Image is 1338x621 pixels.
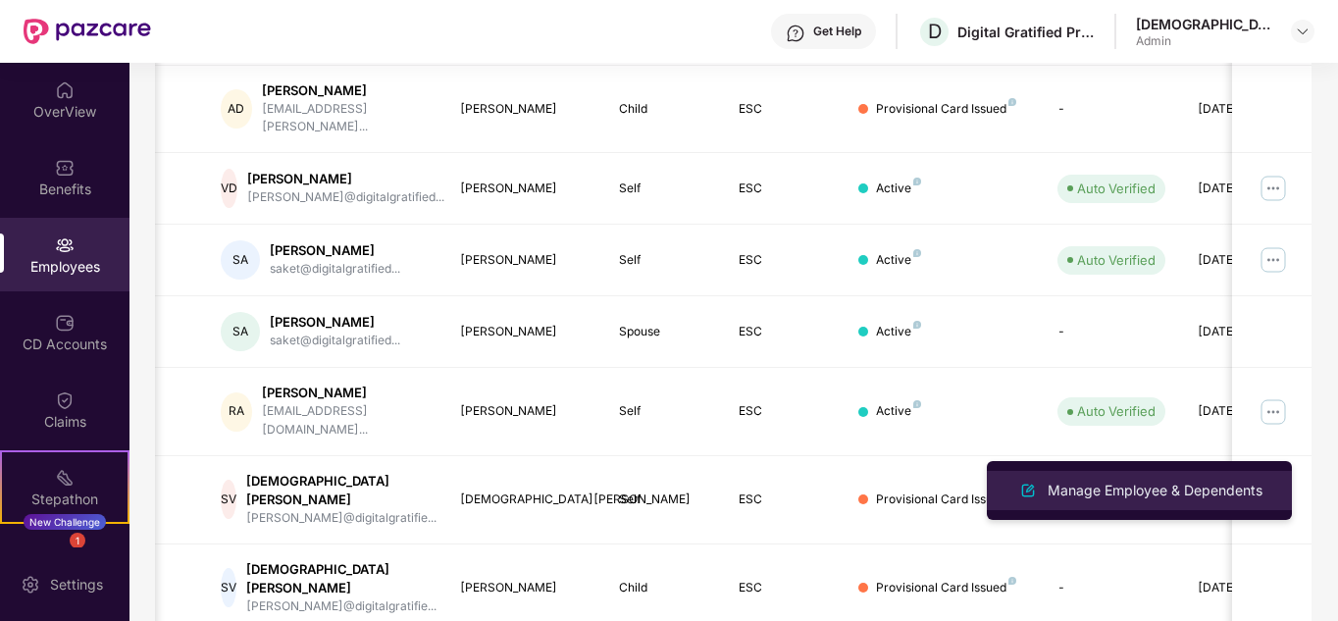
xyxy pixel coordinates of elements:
div: Active [876,323,921,341]
td: - [1042,296,1181,368]
div: ESC [739,579,827,597]
div: [DEMOGRAPHIC_DATA][PERSON_NAME] [460,491,589,509]
img: svg+xml;base64,PHN2ZyBpZD0iRW1wbG95ZWVzIiB4bWxucz0iaHR0cDovL3d3dy53My5vcmcvMjAwMC9zdmciIHdpZHRoPS... [55,235,75,255]
div: ESC [739,323,827,341]
div: [PERSON_NAME] [247,170,444,188]
img: svg+xml;base64,PHN2ZyB4bWxucz0iaHR0cDovL3d3dy53My5vcmcvMjAwMC9zdmciIHdpZHRoPSI4IiBoZWlnaHQ9IjgiIH... [913,249,921,257]
div: 012 [126,100,190,119]
span: D [928,20,942,43]
div: SV [221,568,236,607]
img: manageButton [1258,244,1289,276]
div: SV [221,480,236,519]
div: Settings [44,575,109,595]
div: [DATE] [1198,100,1286,119]
img: manageButton [1258,173,1289,204]
div: [PERSON_NAME] [460,323,589,341]
div: Self [619,251,707,270]
div: [PERSON_NAME] [270,241,400,260]
div: [PERSON_NAME] [460,180,589,198]
div: Self [619,402,707,421]
div: Spouse [619,323,707,341]
div: Stepathon [2,490,128,509]
div: [DATE] [1198,579,1286,597]
div: [DATE] [1198,323,1286,341]
div: Manage Employee & Dependents [1044,480,1266,501]
div: Auto Verified [1077,179,1156,198]
div: Active [876,402,921,421]
div: [PERSON_NAME] [262,384,429,402]
div: Self [619,180,707,198]
div: [DEMOGRAPHIC_DATA][PERSON_NAME] [246,472,437,509]
div: 1 [70,533,85,548]
div: Child [619,100,707,119]
div: [DATE] [1198,251,1286,270]
img: svg+xml;base64,PHN2ZyBpZD0iQ2xhaW0iIHhtbG5zPSJodHRwOi8vd3d3LnczLm9yZy8yMDAwL3N2ZyIgd2lkdGg9IjIwIi... [55,390,75,410]
div: [EMAIL_ADDRESS][PERSON_NAME]... [262,100,429,137]
div: 004 [126,402,190,421]
div: SA [221,240,260,280]
div: Admin [1136,33,1273,49]
div: saket@digitalgratified... [270,260,400,279]
div: [DATE] [1198,180,1286,198]
div: [PERSON_NAME] [270,313,400,332]
img: svg+xml;base64,PHN2ZyB4bWxucz0iaHR0cDovL3d3dy53My5vcmcvMjAwMC9zdmciIHdpZHRoPSI4IiBoZWlnaHQ9IjgiIH... [913,321,921,329]
img: svg+xml;base64,PHN2ZyBpZD0iRHJvcGRvd24tMzJ4MzIiIHhtbG5zPSJodHRwOi8vd3d3LnczLm9yZy8yMDAwL3N2ZyIgd2... [1295,24,1311,39]
img: svg+xml;base64,PHN2ZyB4bWxucz0iaHR0cDovL3d3dy53My5vcmcvMjAwMC9zdmciIHdpZHRoPSI4IiBoZWlnaHQ9IjgiIH... [1008,577,1016,585]
div: [DATE] [1198,402,1286,421]
div: [DEMOGRAPHIC_DATA][PERSON_NAME] [246,560,437,597]
div: ESC [739,180,827,198]
img: svg+xml;base64,PHN2ZyBpZD0iU2V0dGluZy0yMHgyMCIgeG1sbnM9Imh0dHA6Ly93d3cudzMub3JnLzIwMDAvc3ZnIiB3aW... [21,575,40,595]
div: 002 [126,251,190,270]
div: [PERSON_NAME]@digitalgratifie... [246,509,437,528]
div: [PERSON_NAME]@digitalgratifie... [246,597,437,616]
div: saket@digitalgratified... [270,332,400,350]
div: 001 [126,180,190,198]
img: svg+xml;base64,PHN2ZyBpZD0iRW5kb3JzZW1lbnRzIiB4bWxucz0iaHR0cDovL3d3dy53My5vcmcvMjAwMC9zdmciIHdpZH... [55,545,75,565]
div: Digital Gratified Private Limited [957,23,1095,41]
div: ESC [739,251,827,270]
img: manageButton [1258,396,1289,428]
img: New Pazcare Logo [24,19,151,44]
div: [DEMOGRAPHIC_DATA][PERSON_NAME] [1136,15,1273,33]
img: svg+xml;base64,PHN2ZyBpZD0iQ0RfQWNjb3VudHMiIGRhdGEtbmFtZT0iQ0QgQWNjb3VudHMiIHhtbG5zPSJodHRwOi8vd3... [55,313,75,333]
div: AD [221,89,252,129]
div: ESC [739,491,827,509]
div: Provisional Card Issued [876,491,1016,509]
div: Auto Verified [1077,250,1156,270]
img: svg+xml;base64,PHN2ZyB4bWxucz0iaHR0cDovL3d3dy53My5vcmcvMjAwMC9zdmciIHdpZHRoPSIyMSIgaGVpZ2h0PSIyMC... [55,468,75,488]
div: [PERSON_NAME] [460,251,589,270]
div: Self [619,491,707,509]
div: Get Help [813,24,861,39]
div: Active [876,180,921,198]
img: svg+xml;base64,PHN2ZyB4bWxucz0iaHR0cDovL3d3dy53My5vcmcvMjAwMC9zdmciIHdpZHRoPSI4IiBoZWlnaHQ9IjgiIH... [1008,98,1016,106]
div: 006 [126,579,190,597]
img: svg+xml;base64,PHN2ZyB4bWxucz0iaHR0cDovL3d3dy53My5vcmcvMjAwMC9zdmciIHdpZHRoPSI4IiBoZWlnaHQ9IjgiIH... [913,400,921,408]
img: svg+xml;base64,PHN2ZyBpZD0iQmVuZWZpdHMiIHhtbG5zPSJodHRwOi8vd3d3LnczLm9yZy8yMDAwL3N2ZyIgd2lkdGg9Ij... [55,158,75,178]
div: ESC [739,402,827,421]
div: [PERSON_NAME] [460,579,589,597]
div: [PERSON_NAME] [460,402,589,421]
img: svg+xml;base64,PHN2ZyB4bWxucz0iaHR0cDovL3d3dy53My5vcmcvMjAwMC9zdmciIHhtbG5zOnhsaW5rPSJodHRwOi8vd3... [1016,479,1040,502]
div: [EMAIL_ADDRESS][DOMAIN_NAME]... [262,402,429,440]
div: 006 [126,491,190,509]
div: Provisional Card Issued [876,100,1016,119]
div: RA [221,392,252,432]
div: VD [221,169,237,208]
div: [PERSON_NAME] [262,81,429,100]
div: 002 [126,323,190,341]
div: New Challenge [24,514,106,530]
td: - [1042,66,1181,154]
img: svg+xml;base64,PHN2ZyBpZD0iSG9tZSIgeG1sbnM9Imh0dHA6Ly93d3cudzMub3JnLzIwMDAvc3ZnIiB3aWR0aD0iMjAiIG... [55,80,75,100]
div: [PERSON_NAME]@digitalgratified... [247,188,444,207]
img: svg+xml;base64,PHN2ZyB4bWxucz0iaHR0cDovL3d3dy53My5vcmcvMjAwMC9zdmciIHdpZHRoPSI4IiBoZWlnaHQ9IjgiIH... [913,178,921,185]
div: ESC [739,100,827,119]
div: [PERSON_NAME] [460,100,589,119]
img: svg+xml;base64,PHN2ZyBpZD0iSGVscC0zMngzMiIgeG1sbnM9Imh0dHA6Ly93d3cudzMub3JnLzIwMDAvc3ZnIiB3aWR0aD... [786,24,805,43]
div: Child [619,579,707,597]
div: SA [221,312,260,351]
div: Provisional Card Issued [876,579,1016,597]
div: Auto Verified [1077,401,1156,421]
div: Active [876,251,921,270]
